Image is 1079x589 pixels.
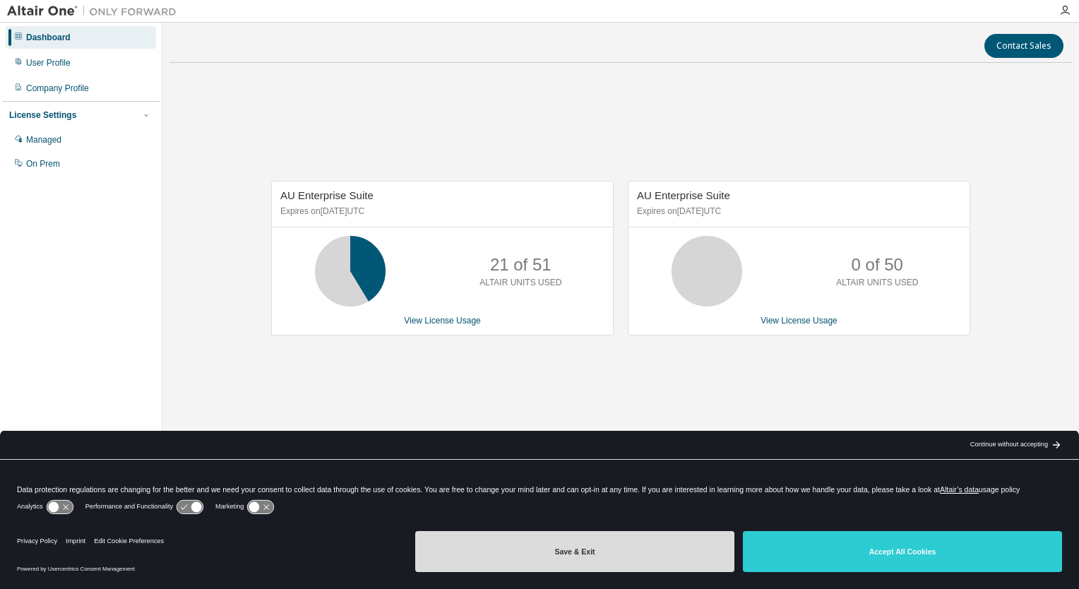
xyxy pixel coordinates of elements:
[637,206,958,218] p: Expires on [DATE] UTC
[280,206,601,218] p: Expires on [DATE] UTC
[836,277,918,289] p: ALTAIR UNITS USED
[761,316,837,326] a: View License Usage
[490,253,552,277] p: 21 of 51
[9,109,76,121] div: License Settings
[26,83,89,94] div: Company Profile
[479,277,561,289] p: ALTAIR UNITS USED
[26,57,71,69] div: User Profile
[26,158,60,169] div: On Prem
[26,32,71,43] div: Dashboard
[852,253,903,277] p: 0 of 50
[984,34,1063,58] button: Contact Sales
[280,189,374,201] span: AU Enterprise Suite
[7,4,184,18] img: Altair One
[26,134,61,145] div: Managed
[404,316,481,326] a: View License Usage
[637,189,730,201] span: AU Enterprise Suite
